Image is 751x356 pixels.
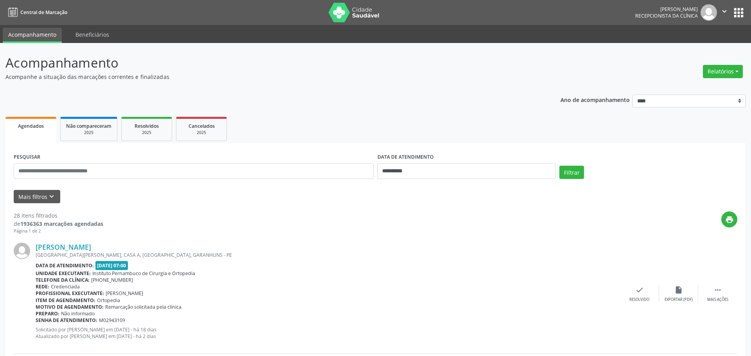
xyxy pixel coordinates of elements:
[703,65,743,78] button: Relatórios
[725,215,734,224] i: print
[36,270,91,277] b: Unidade executante:
[20,220,103,227] strong: 1936363 marcações agendadas
[635,13,698,19] span: Recepcionista da clínica
[135,123,159,129] span: Resolvidos
[61,310,95,317] span: Não informado
[91,277,133,283] span: [PHONE_NUMBER]
[182,130,221,136] div: 2025
[18,123,44,129] span: Agendados
[36,252,620,258] div: [GEOGRAPHIC_DATA][PERSON_NAME], CASA A, [GEOGRAPHIC_DATA], GARANHUNS - PE
[629,297,649,302] div: Resolvido
[36,243,91,251] a: [PERSON_NAME]
[36,297,95,304] b: Item de agendamento:
[5,6,67,19] a: Central de Marcação
[36,277,90,283] b: Telefone da clínica:
[70,28,115,41] a: Beneficiários
[713,286,722,294] i: 
[14,228,103,234] div: Página 1 de 2
[14,151,40,163] label: PESQUISAR
[51,283,80,290] span: Credenciada
[36,262,94,269] b: Data de atendimento:
[97,297,120,304] span: Ortopedia
[106,290,143,297] span: [PERSON_NAME]
[559,166,584,179] button: Filtrar
[66,123,111,129] span: Não compareceram
[377,151,434,163] label: DATA DE ATENDIMENTO
[721,211,737,227] button: print
[66,130,111,136] div: 2025
[3,28,62,43] a: Acompanhamento
[561,95,630,104] p: Ano de acompanhamento
[674,286,683,294] i: insert_drive_file
[36,317,97,324] b: Senha de atendimento:
[5,73,523,81] p: Acompanhe a situação das marcações correntes e finalizadas
[105,304,181,310] span: Remarcação solicitada pela clínica
[5,53,523,73] p: Acompanhamento
[99,317,125,324] span: M02943109
[92,270,195,277] span: Instituto Pernambuco de Cirurgia e Ortopedia
[14,211,103,220] div: 28 itens filtrados
[717,4,732,21] button: 
[14,243,30,259] img: img
[707,297,728,302] div: Mais ações
[189,123,215,129] span: Cancelados
[95,261,128,270] span: [DATE] 07:00
[665,297,693,302] div: Exportar (PDF)
[20,9,67,16] span: Central de Marcação
[36,310,59,317] b: Preparo:
[732,6,746,20] button: apps
[14,220,103,228] div: de
[635,6,698,13] div: [PERSON_NAME]
[14,190,60,204] button: Mais filtroskeyboard_arrow_down
[47,192,56,201] i: keyboard_arrow_down
[36,304,104,310] b: Motivo de agendamento:
[635,286,644,294] i: check
[720,7,729,16] i: 
[36,326,620,340] p: Solicitado por [PERSON_NAME] em [DATE] - há 18 dias Atualizado por [PERSON_NAME] em [DATE] - há 2...
[701,4,717,21] img: img
[36,283,49,290] b: Rede:
[36,290,104,297] b: Profissional executante:
[127,130,166,136] div: 2025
